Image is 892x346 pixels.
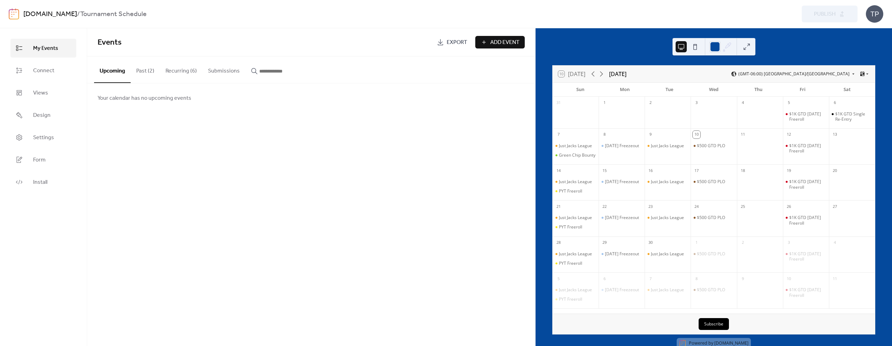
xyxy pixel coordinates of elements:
div: 12 [785,131,793,138]
div: 3 [693,99,700,107]
a: Connect [10,61,76,80]
a: [DOMAIN_NAME] [23,8,77,21]
div: 13 [831,131,839,138]
div: 30 [647,239,654,247]
span: Install [33,178,47,187]
div: $1K GTD Friday Freeroll [783,251,829,262]
div: Just Jacks League [553,287,599,293]
div: Fri [780,83,825,97]
span: Your calendar has no upcoming events [98,94,191,103]
div: $500 GTD PLO [697,215,725,220]
div: [DATE] [609,70,626,78]
div: Just Jacks League [645,251,691,257]
div: $1K GTD [DATE] Freeroll [789,111,826,122]
div: Monday Freezeout [599,143,645,149]
div: Just Jacks League [645,179,691,185]
div: 23 [647,203,654,210]
div: Just Jacks League [651,179,684,185]
img: logo [9,8,19,20]
div: PYT Freeroll [559,261,582,266]
div: PYT Freeroll [559,188,582,194]
button: Add Event [475,36,525,48]
div: Monday Freezeout [599,287,645,293]
span: Settings [33,134,54,142]
span: Export [447,38,467,47]
div: 9 [739,275,747,283]
div: $500 GTD PLO [697,179,725,185]
a: My Events [10,39,76,58]
div: [DATE] Freezeout [605,179,639,185]
a: Form [10,150,76,169]
a: Views [10,83,76,102]
div: $500 GTD PLO [691,179,737,185]
div: 4 [831,239,839,247]
div: 11 [739,131,747,138]
div: 9 [647,131,654,138]
div: 19 [785,167,793,174]
div: 5 [785,99,793,107]
div: $1K GTD Friday Freeroll [783,143,829,154]
div: 1 [693,239,700,247]
span: (GMT-06:00) [GEOGRAPHIC_DATA]/[GEOGRAPHIC_DATA] [738,72,849,76]
div: [DATE] Freezeout [605,287,639,293]
a: Install [10,173,76,191]
div: $1K GTD [DATE] Freeroll [789,215,826,226]
span: Form [33,156,46,164]
a: [DOMAIN_NAME] [714,340,748,346]
div: 20 [831,167,839,174]
div: Just Jacks League [559,287,592,293]
b: Tournament Schedule [80,8,147,21]
span: Add Event [490,38,520,47]
button: Submissions [202,57,245,82]
div: Monday Freezeout [599,179,645,185]
div: PYT Freeroll [559,224,582,230]
div: 6 [831,99,839,107]
span: Design [33,111,51,120]
div: $1K GTD [DATE] Freeroll [789,251,826,262]
div: Just Jacks League [559,215,592,220]
div: 31 [555,99,562,107]
div: 21 [555,203,562,210]
div: PYT Freeroll [553,224,599,230]
div: PYT Freeroll [553,261,599,266]
div: 10 [785,275,793,283]
div: $1K GTD Friday Freeroll [783,215,829,226]
div: Green Chip Bounty [553,152,599,158]
div: 11 [831,275,839,283]
div: $500 GTD PLO [697,287,725,293]
div: Just Jacks League [645,143,691,149]
div: 15 [601,167,608,174]
div: $1K GTD [DATE] Freeroll [789,143,826,154]
a: Export [432,36,472,48]
div: [DATE] Freezeout [605,251,639,257]
div: Just Jacks League [553,215,599,220]
div: $1K GTD Single Re-Entry [835,111,872,122]
button: Recurring (6) [160,57,202,82]
div: Sat [825,83,869,97]
div: $500 GTD PLO [697,143,725,149]
div: 2 [647,99,654,107]
div: $1K GTD [DATE] Freeroll [789,179,826,190]
div: 8 [601,131,608,138]
div: 24 [693,203,700,210]
div: 22 [601,203,608,210]
div: 25 [739,203,747,210]
div: $1K GTD Friday Freeroll [783,111,829,122]
div: Just Jacks League [553,143,599,149]
span: Events [98,35,122,50]
div: $500 GTD PLO [691,251,737,257]
div: Just Jacks League [651,251,684,257]
div: 7 [647,275,654,283]
div: 29 [601,239,608,247]
div: 27 [831,203,839,210]
div: 26 [785,203,793,210]
div: Just Jacks League [651,143,684,149]
div: Just Jacks League [645,215,691,220]
div: $1K GTD Single Re-Entry [829,111,875,122]
div: TP [866,5,883,23]
div: $1K GTD Friday Freeroll [783,179,829,190]
div: $500 GTD PLO [697,251,725,257]
div: Sun [558,83,603,97]
span: Views [33,89,48,97]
